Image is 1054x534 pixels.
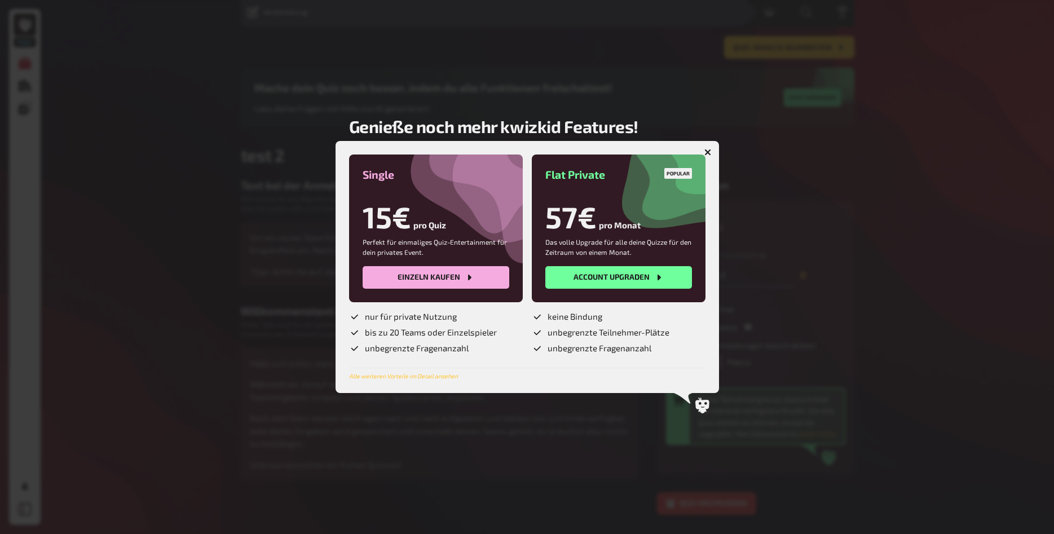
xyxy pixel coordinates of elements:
[548,311,602,323] span: keine Bindung
[664,168,692,179] div: Popular
[548,327,669,338] span: unbegrenzte Teilnehmer-Plätze
[545,237,692,257] p: Das volle Upgrade für alle deine Quizze für den Zeitraum von einem Monat.
[365,343,469,354] span: unbegrenzte Fragenanzahl
[545,266,692,289] button: Account upgraden
[349,116,638,136] h2: Genieße noch mehr kwizkid Features!
[545,199,597,235] h1: 57€
[545,168,692,181] h3: Flat Private
[363,168,509,181] h3: Single
[413,220,446,235] span: pro Quiz
[363,199,411,235] h1: 15€
[365,327,497,338] span: bis zu 20 Teams oder Einzelspieler
[548,343,651,354] span: unbegrenzte Fragenanzahl
[599,220,641,235] span: pro Monat
[363,237,509,257] p: Perfekt für einmaliges Quiz-Entertainment für dein privates Event.
[365,311,457,323] span: nur für private Nutzung
[349,373,458,379] a: Alle weiteren Vorteile im Detail ansehen
[363,266,509,289] button: Einzeln kaufen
